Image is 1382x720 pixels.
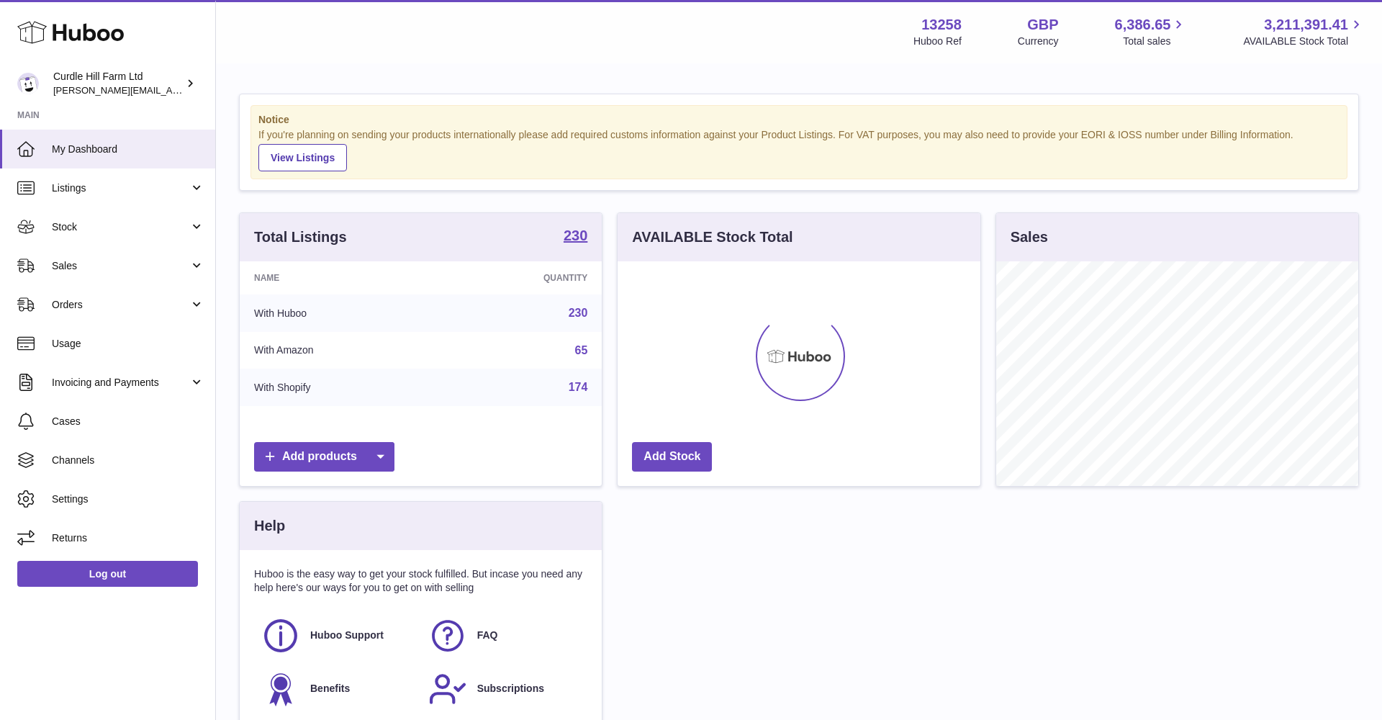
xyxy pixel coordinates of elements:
strong: GBP [1027,15,1058,35]
img: miranda@diddlysquatfarmshop.com [17,73,39,94]
span: Returns [52,531,204,545]
a: View Listings [258,144,347,171]
span: Subscriptions [477,682,544,696]
th: Quantity [438,261,602,294]
td: With Shopify [240,369,438,406]
span: Invoicing and Payments [52,376,189,390]
h3: Total Listings [254,228,347,247]
a: Subscriptions [428,670,581,708]
div: Curdle Hill Farm Ltd [53,70,183,97]
strong: Notice [258,113,1340,127]
a: Log out [17,561,198,587]
span: Listings [52,181,189,195]
span: FAQ [477,629,498,642]
span: Orders [52,298,189,312]
span: [PERSON_NAME][EMAIL_ADDRESS][DOMAIN_NAME] [53,84,289,96]
span: Cases [52,415,204,428]
a: Add Stock [632,442,712,472]
p: Huboo is the easy way to get your stock fulfilled. But incase you need any help here's our ways f... [254,567,587,595]
td: With Huboo [240,294,438,332]
span: Benefits [310,682,350,696]
span: Usage [52,337,204,351]
span: My Dashboard [52,143,204,156]
a: 65 [575,344,588,356]
strong: 230 [564,228,587,243]
a: 230 [569,307,588,319]
a: 230 [564,228,587,246]
span: 6,386.65 [1115,15,1171,35]
span: Sales [52,259,189,273]
a: FAQ [428,616,581,655]
th: Name [240,261,438,294]
a: 174 [569,381,588,393]
a: 3,211,391.41 AVAILABLE Stock Total [1243,15,1365,48]
a: 6,386.65 Total sales [1115,15,1188,48]
h3: Sales [1011,228,1048,247]
span: Stock [52,220,189,234]
span: Total sales [1123,35,1187,48]
a: Huboo Support [261,616,414,655]
div: If you're planning on sending your products internationally please add required customs informati... [258,128,1340,171]
span: Huboo Support [310,629,384,642]
h3: Help [254,516,285,536]
a: Benefits [261,670,414,708]
strong: 13258 [921,15,962,35]
h3: AVAILABLE Stock Total [632,228,792,247]
span: Channels [52,454,204,467]
div: Huboo Ref [913,35,962,48]
div: Currency [1018,35,1059,48]
span: AVAILABLE Stock Total [1243,35,1365,48]
td: With Amazon [240,332,438,369]
a: Add products [254,442,394,472]
span: Settings [52,492,204,506]
span: 3,211,391.41 [1264,15,1348,35]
